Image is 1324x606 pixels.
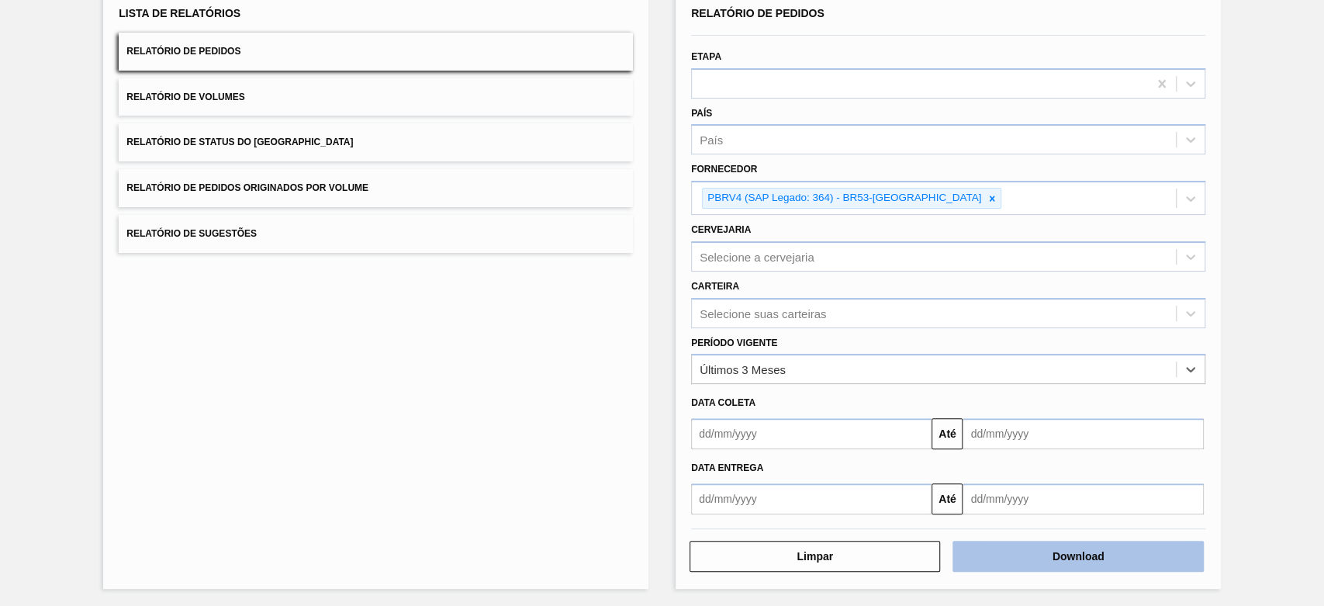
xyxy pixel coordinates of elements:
input: dd/mm/yyyy [691,483,932,514]
button: Relatório de Volumes [119,78,633,116]
div: País [700,133,723,147]
span: Lista de Relatórios [119,7,240,19]
button: Relatório de Pedidos Originados por Volume [119,169,633,207]
button: Limpar [690,541,940,572]
label: País [691,108,712,119]
span: Relatório de Status do [GEOGRAPHIC_DATA] [126,137,353,147]
input: dd/mm/yyyy [963,418,1203,449]
span: Data coleta [691,397,755,408]
button: Até [932,418,963,449]
span: Relatório de Pedidos [126,46,240,57]
label: Etapa [691,51,721,62]
div: Selecione a cervejaria [700,250,814,263]
span: Relatório de Sugestões [126,228,257,239]
div: Selecione suas carteiras [700,306,826,320]
input: dd/mm/yyyy [963,483,1203,514]
label: Período Vigente [691,338,777,348]
button: Relatório de Sugestões [119,215,633,253]
span: Data entrega [691,462,763,473]
label: Carteira [691,281,739,292]
label: Cervejaria [691,224,751,235]
span: Relatório de Pedidos [691,7,824,19]
span: Relatório de Pedidos Originados por Volume [126,182,368,193]
div: Últimos 3 Meses [700,363,786,376]
input: dd/mm/yyyy [691,418,932,449]
button: Relatório de Pedidos [119,33,633,71]
label: Fornecedor [691,164,757,175]
span: Relatório de Volumes [126,92,244,102]
button: Até [932,483,963,514]
button: Relatório de Status do [GEOGRAPHIC_DATA] [119,123,633,161]
button: Download [952,541,1203,572]
div: PBRV4 (SAP Legado: 364) - BR53-[GEOGRAPHIC_DATA] [703,189,983,208]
